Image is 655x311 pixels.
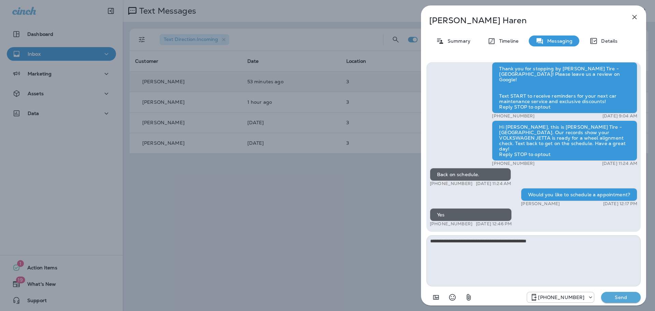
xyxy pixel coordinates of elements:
p: [PERSON_NAME] [521,201,560,207]
p: Summary [444,38,470,44]
p: Timeline [496,38,519,44]
div: Hi [PERSON_NAME], this is [PERSON_NAME] Tire - [GEOGRAPHIC_DATA]. Our records show your VOLKSWAGE... [492,121,637,161]
div: Thank you for stopping by [PERSON_NAME] Tire - [GEOGRAPHIC_DATA]! Please leave us a review on Goo... [492,62,637,113]
p: [DATE] 9:04 AM [602,113,637,119]
p: [PHONE_NUMBER] [538,295,584,300]
div: Yes [430,208,512,221]
div: Back on schedule. [430,168,511,181]
p: [PHONE_NUMBER] [430,221,472,227]
p: [DATE] 11:24 AM [476,181,511,186]
div: Would you like to schedule a appointment? [521,188,637,201]
p: [DATE] 12:46 PM [476,221,512,227]
div: +1 (330) 522-1293 [527,293,594,301]
button: Send [601,292,641,303]
p: [PHONE_NUMBER] [430,181,472,186]
button: Add in a premade template [429,291,443,304]
p: Details [598,38,617,44]
p: [PERSON_NAME] Haren [429,16,615,25]
p: [DATE] 11:24 AM [602,161,637,166]
p: [PHONE_NUMBER] [492,113,535,119]
p: [DATE] 12:17 PM [603,201,637,207]
p: Messaging [544,38,572,44]
p: Send [607,294,635,300]
p: [PHONE_NUMBER] [492,161,535,166]
button: Select an emoji [446,291,459,304]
